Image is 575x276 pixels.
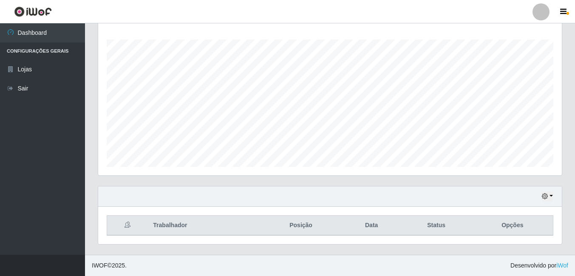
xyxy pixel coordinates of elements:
th: Data [343,216,401,236]
img: CoreUI Logo [14,6,52,17]
a: iWof [556,262,568,269]
span: © 2025 . [92,261,127,270]
th: Opções [472,216,553,236]
th: Status [401,216,472,236]
th: Posição [259,216,342,236]
span: Desenvolvido por [510,261,568,270]
span: IWOF [92,262,108,269]
th: Trabalhador [148,216,259,236]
